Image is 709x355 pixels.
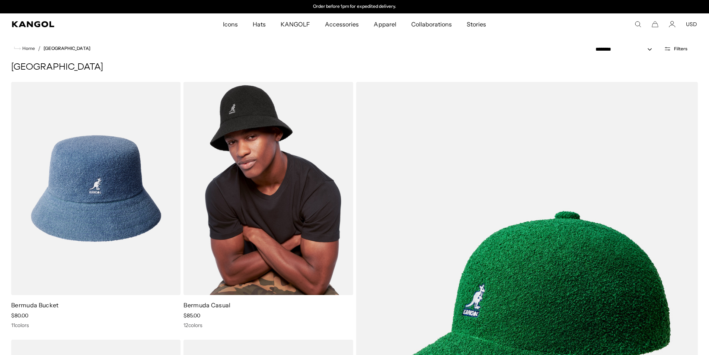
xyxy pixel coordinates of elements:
span: Stories [467,13,486,35]
a: Bermuda Casual [183,301,230,309]
p: Order before 1pm for expedited delivery. [313,4,396,10]
span: Collaborations [411,13,452,35]
span: $80.00 [11,312,28,319]
a: Hats [245,13,273,35]
button: USD [686,21,697,28]
a: Accessories [317,13,366,35]
img: Bermuda Bucket [11,82,181,295]
a: Collaborations [404,13,459,35]
div: 11 colors [11,322,181,329]
a: Bermuda Bucket [11,301,58,309]
a: [GEOGRAPHIC_DATA] [44,46,90,51]
a: Icons [215,13,245,35]
div: 2 of 2 [278,4,431,10]
span: Hats [253,13,266,35]
a: Apparel [366,13,403,35]
a: Kangol [12,21,147,27]
summary: Search here [635,21,641,28]
select: Sort by: Featured [593,45,660,53]
li: / [35,44,41,53]
a: KANGOLF [273,13,317,35]
h1: [GEOGRAPHIC_DATA] [11,62,698,73]
span: Home [21,46,35,51]
a: Stories [459,13,494,35]
a: Account [669,21,676,28]
button: Open filters [660,45,692,52]
slideshow-component: Announcement bar [278,4,431,10]
span: Icons [223,13,238,35]
span: $85.00 [183,312,200,319]
button: Cart [652,21,658,28]
span: KANGOLF [281,13,310,35]
a: Home [14,45,35,52]
span: Accessories [325,13,359,35]
span: Filters [674,46,687,51]
span: Apparel [374,13,396,35]
div: Announcement [278,4,431,10]
img: Bermuda Casual [183,82,353,295]
div: 12 colors [183,322,353,329]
